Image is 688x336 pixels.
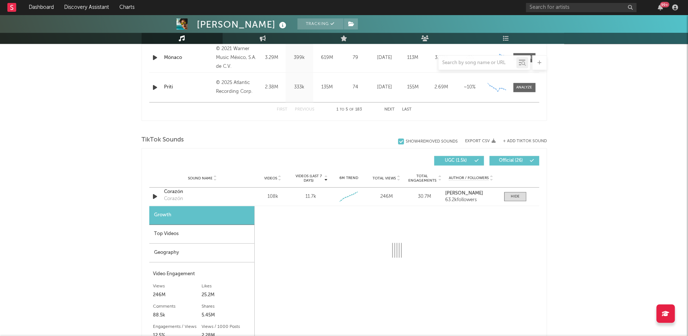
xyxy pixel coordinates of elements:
button: Last [402,108,412,112]
div: 135M [315,84,339,91]
div: 2.69M [429,84,454,91]
div: 79 [343,54,369,62]
div: 113M [401,54,425,62]
strong: [PERSON_NAME] [445,191,483,196]
div: Views / 1000 Posts [202,322,251,331]
span: Videos [264,176,277,181]
div: Views [153,282,202,291]
div: 63.2k followers [445,197,496,203]
div: Comments [153,302,202,311]
div: Shares [202,302,251,311]
div: Geography [149,244,254,262]
div: [DATE] [372,84,397,91]
div: ~ 10 % [457,84,482,91]
a: Corazón [164,188,241,196]
span: to [340,108,344,111]
button: UGC(1.5k) [434,156,484,165]
button: Official(26) [489,156,539,165]
button: Next [384,108,395,112]
button: Export CSV [465,139,496,143]
input: Search by song name or URL [439,60,516,66]
div: © 2021 Warner Music México, S.A. de C.V. [216,45,256,71]
div: 3.77M [429,54,454,62]
div: 74 [343,84,369,91]
span: Total Engagements [407,174,437,183]
a: [PERSON_NAME] [445,191,496,196]
button: Previous [295,108,314,112]
div: 5.45M [202,311,251,320]
div: 6M Trend [331,175,366,181]
div: [DATE] [372,54,397,62]
div: Growth [149,206,254,225]
div: <5% [457,54,482,62]
button: + Add TikTok Sound [496,139,547,143]
div: 2.38M [260,84,284,91]
button: Tracking [297,18,343,29]
div: Engagements / Views [153,322,202,331]
div: 155M [401,84,425,91]
div: Show 4 Removed Sounds [406,139,458,144]
div: 88.5k [153,311,202,320]
span: of [349,108,354,111]
div: 3.29M [260,54,284,62]
button: + Add TikTok Sound [503,139,547,143]
div: 99 + [660,2,669,7]
a: Priti [164,84,212,91]
div: Video Engagement [153,270,251,279]
div: 1 5 183 [329,105,370,114]
span: UGC ( 1.5k ) [439,158,473,163]
div: Top Videos [149,225,254,244]
div: Corazón [164,195,183,203]
span: Videos (last 7 days) [293,174,323,183]
input: Search for artists [526,3,636,12]
div: 246M [369,193,404,200]
button: 99+ [658,4,663,10]
span: TikTok Sounds [142,136,184,144]
span: Sound Name [188,176,213,181]
div: © 2025 Atlantic Recording Corp. [216,78,256,96]
a: Mónaco [164,54,212,62]
div: Likes [202,282,251,291]
div: 333k [287,84,311,91]
div: 399k [287,54,311,62]
div: 30.7M [407,193,441,200]
div: 11.7k [305,193,316,200]
span: Author / Followers [449,176,489,181]
div: 619M [315,54,339,62]
div: [PERSON_NAME] [197,18,288,31]
span: Official ( 26 ) [494,158,528,163]
div: 108k [256,193,290,200]
button: First [277,108,287,112]
div: 25.2M [202,291,251,300]
span: Total Views [373,176,396,181]
div: 246M [153,291,202,300]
